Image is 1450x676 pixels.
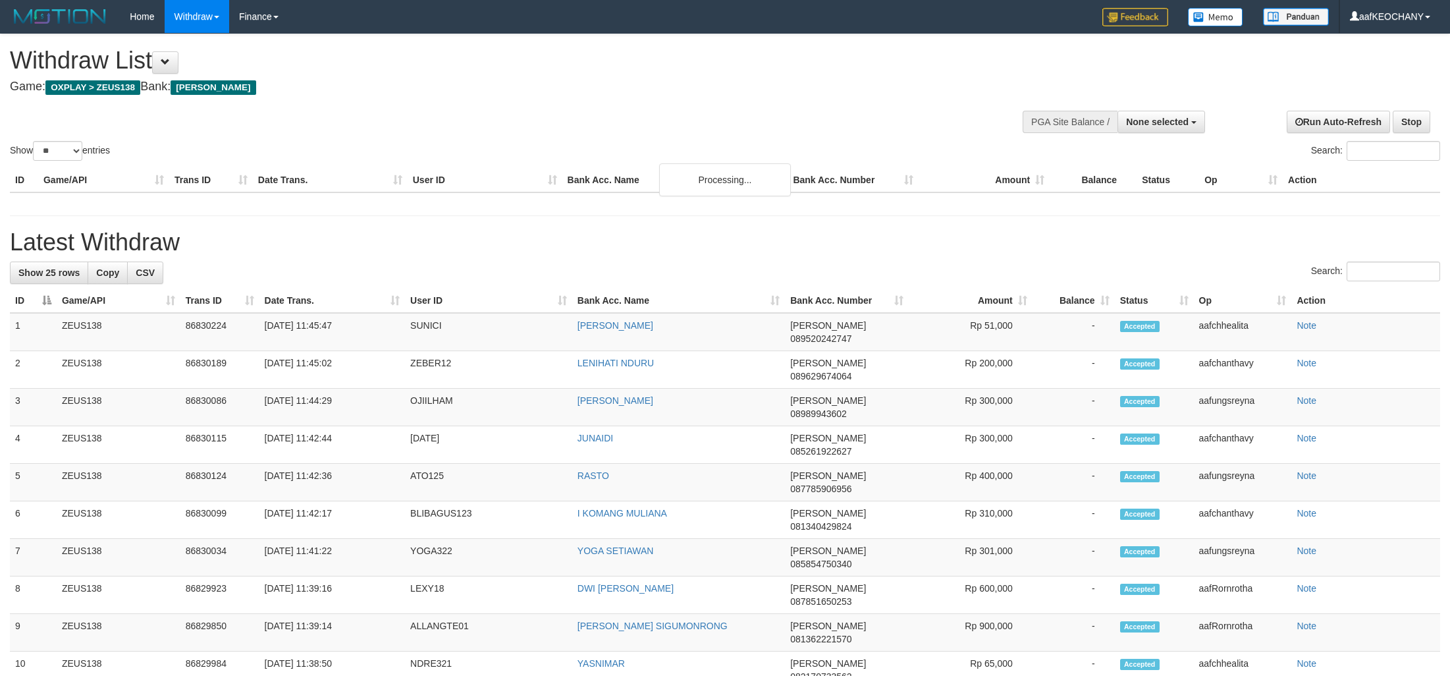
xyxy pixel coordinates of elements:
[1297,621,1316,631] a: Note
[1287,111,1390,133] a: Run Auto-Refresh
[1120,546,1160,557] span: Accepted
[180,313,259,351] td: 86830224
[909,289,1033,313] th: Amount: activate to sort column ascending
[88,262,128,284] a: Copy
[180,426,259,464] td: 86830115
[1194,313,1292,351] td: aafchhealita
[1263,8,1329,26] img: panduan.png
[1126,117,1189,127] span: None selected
[10,47,953,74] h1: Withdraw List
[1033,539,1115,577] td: -
[1120,358,1160,370] span: Accepted
[1033,577,1115,614] td: -
[259,289,406,313] th: Date Trans.: activate to sort column ascending
[790,634,851,644] span: Copy 081362221570 to clipboard
[259,501,406,539] td: [DATE] 11:42:17
[171,80,255,95] span: [PERSON_NAME]
[10,464,57,501] td: 5
[790,658,866,669] span: [PERSON_NAME]
[1297,508,1316,519] a: Note
[1297,320,1316,331] a: Note
[790,433,866,443] span: [PERSON_NAME]
[405,614,572,652] td: ALLANGTE01
[659,163,791,196] div: Processing...
[1393,111,1430,133] a: Stop
[788,168,919,192] th: Bank Acc. Number
[33,141,82,161] select: Showentries
[10,501,57,539] td: 6
[57,351,180,389] td: ZEUS138
[577,320,653,331] a: [PERSON_NAME]
[1033,614,1115,652] td: -
[405,313,572,351] td: SUNICI
[10,229,1440,256] h1: Latest Withdraw
[790,333,851,344] span: Copy 089520242747 to clipboard
[259,464,406,501] td: [DATE] 11:42:36
[1194,389,1292,426] td: aafungsreyna
[405,464,572,501] td: ATO125
[1297,358,1316,368] a: Note
[405,426,572,464] td: [DATE]
[1033,313,1115,351] td: -
[57,313,180,351] td: ZEUS138
[1297,583,1316,594] a: Note
[10,80,953,94] h4: Game: Bank:
[785,289,909,313] th: Bank Acc. Number: activate to sort column ascending
[1120,396,1160,407] span: Accepted
[405,577,572,614] td: LEXY18
[909,351,1033,389] td: Rp 200,000
[10,539,57,577] td: 7
[1050,168,1137,192] th: Balance
[405,501,572,539] td: BLIBAGUS123
[57,577,180,614] td: ZEUS138
[10,614,57,652] td: 9
[259,351,406,389] td: [DATE] 11:45:02
[180,539,259,577] td: 86830034
[1297,546,1316,556] a: Note
[790,470,866,481] span: [PERSON_NAME]
[577,358,654,368] a: LENIHATI NDURU
[405,389,572,426] td: OJIILHAM
[10,577,57,614] td: 8
[10,262,88,284] a: Show 25 rows
[259,313,406,351] td: [DATE] 11:45:47
[909,313,1033,351] td: Rp 51,000
[562,168,788,192] th: Bank Acc. Name
[1120,584,1160,595] span: Accepted
[577,470,609,481] a: RASTO
[57,464,180,501] td: ZEUS138
[1194,289,1292,313] th: Op: activate to sort column ascending
[1194,464,1292,501] td: aafungsreyna
[57,539,180,577] td: ZEUS138
[577,395,653,406] a: [PERSON_NAME]
[790,446,851,457] span: Copy 085261922627 to clipboard
[10,426,57,464] td: 4
[1120,659,1160,670] span: Accepted
[577,508,667,519] a: I KOMANG MULIANA
[1188,8,1243,26] img: Button%20Memo.svg
[790,320,866,331] span: [PERSON_NAME]
[1115,289,1194,313] th: Status: activate to sort column ascending
[790,484,851,494] span: Copy 087785906956 to clipboard
[180,389,259,426] td: 86830086
[57,614,180,652] td: ZEUS138
[180,289,259,313] th: Trans ID: activate to sort column ascending
[790,371,851,381] span: Copy 089629674064 to clipboard
[1120,509,1160,520] span: Accepted
[909,501,1033,539] td: Rp 310,000
[1194,614,1292,652] td: aafRornrotha
[57,289,180,313] th: Game/API: activate to sort column ascending
[909,426,1033,464] td: Rp 300,000
[790,559,851,569] span: Copy 085854750340 to clipboard
[180,577,259,614] td: 86829923
[180,464,259,501] td: 86830124
[259,389,406,426] td: [DATE] 11:44:29
[790,596,851,607] span: Copy 087851650253 to clipboard
[919,168,1050,192] th: Amount
[577,583,674,594] a: DWI [PERSON_NAME]
[1033,289,1115,313] th: Balance: activate to sort column ascending
[1199,168,1283,192] th: Op
[577,658,625,669] a: YASNIMAR
[1120,434,1160,445] span: Accepted
[259,539,406,577] td: [DATE] 11:41:22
